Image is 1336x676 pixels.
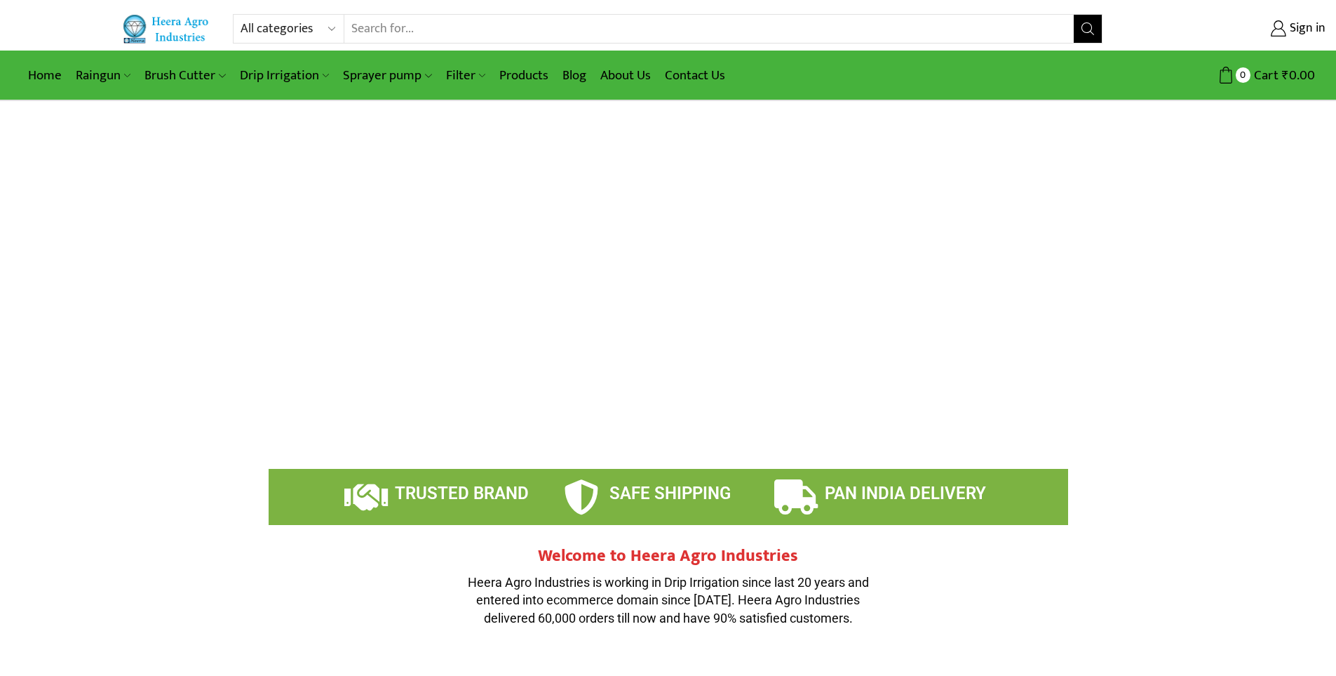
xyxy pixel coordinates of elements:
input: Search for... [344,15,1074,43]
a: Sign in [1124,16,1325,41]
span: TRUSTED BRAND [395,484,529,503]
a: Sprayer pump [336,59,438,92]
a: Home [21,59,69,92]
a: Products [492,59,555,92]
a: Filter [439,59,492,92]
a: Drip Irrigation [233,59,336,92]
a: 0 Cart ₹0.00 [1116,62,1315,88]
span: ₹ [1282,65,1289,86]
h2: Welcome to Heera Agro Industries [458,546,879,566]
span: Cart [1250,66,1278,85]
span: 0 [1236,67,1250,82]
p: Heera Agro Industries is working in Drip Irrigation since last 20 years and entered into ecommerc... [458,574,879,628]
a: Raingun [69,59,137,92]
button: Search button [1074,15,1102,43]
span: SAFE SHIPPING [609,484,731,503]
span: Sign in [1286,20,1325,38]
a: About Us [593,59,658,92]
a: Brush Cutter [137,59,232,92]
span: PAN INDIA DELIVERY [825,484,986,503]
a: Blog [555,59,593,92]
a: Contact Us [658,59,732,92]
bdi: 0.00 [1282,65,1315,86]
